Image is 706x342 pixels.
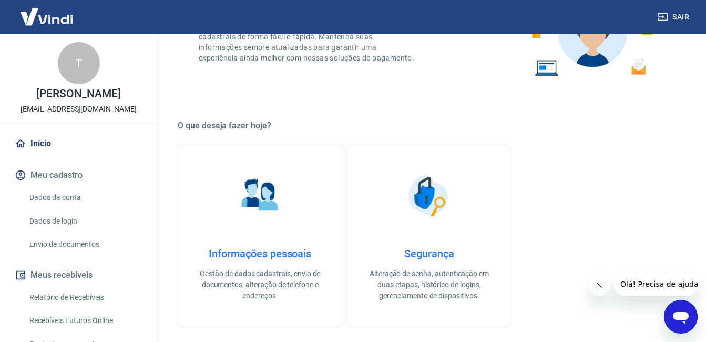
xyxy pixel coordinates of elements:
[13,132,145,155] a: Início
[614,273,698,296] iframe: Mensagem da empresa
[25,234,145,255] a: Envio de documentos
[13,1,81,33] img: Vindi
[195,247,325,260] h4: Informações pessoais
[13,164,145,187] button: Meu cadastro
[25,287,145,308] a: Relatório de Recebíveis
[13,264,145,287] button: Meus recebíveis
[178,144,343,327] a: Informações pessoaisInformações pessoaisGestão de dados cadastrais, envio de documentos, alteraçã...
[656,7,693,27] button: Sair
[364,247,495,260] h4: Segurança
[347,144,512,327] a: SegurançaSegurançaAlteração de senha, autenticação em duas etapas, histórico de logins, gerenciam...
[6,7,88,16] span: Olá! Precisa de ajuda?
[21,104,137,115] p: [EMAIL_ADDRESS][DOMAIN_NAME]
[364,268,495,301] p: Alteração de senha, autenticação em duas etapas, histórico de logins, gerenciamento de dispositivos.
[178,120,681,131] h5: O que deseja fazer hoje?
[36,88,120,99] p: [PERSON_NAME]
[664,300,698,334] iframe: Botão para abrir a janela de mensagens
[199,21,416,63] p: Aqui você pode consultar e atualizar todos os seus dados cadastrais de forma fácil e rápida. Mant...
[589,275,610,296] iframe: Fechar mensagem
[25,210,145,232] a: Dados de login
[25,187,145,208] a: Dados da conta
[403,169,455,222] img: Segurança
[195,268,325,301] p: Gestão de dados cadastrais, envio de documentos, alteração de telefone e endereços.
[234,169,287,222] img: Informações pessoais
[58,42,100,84] div: T
[25,310,145,331] a: Recebíveis Futuros Online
